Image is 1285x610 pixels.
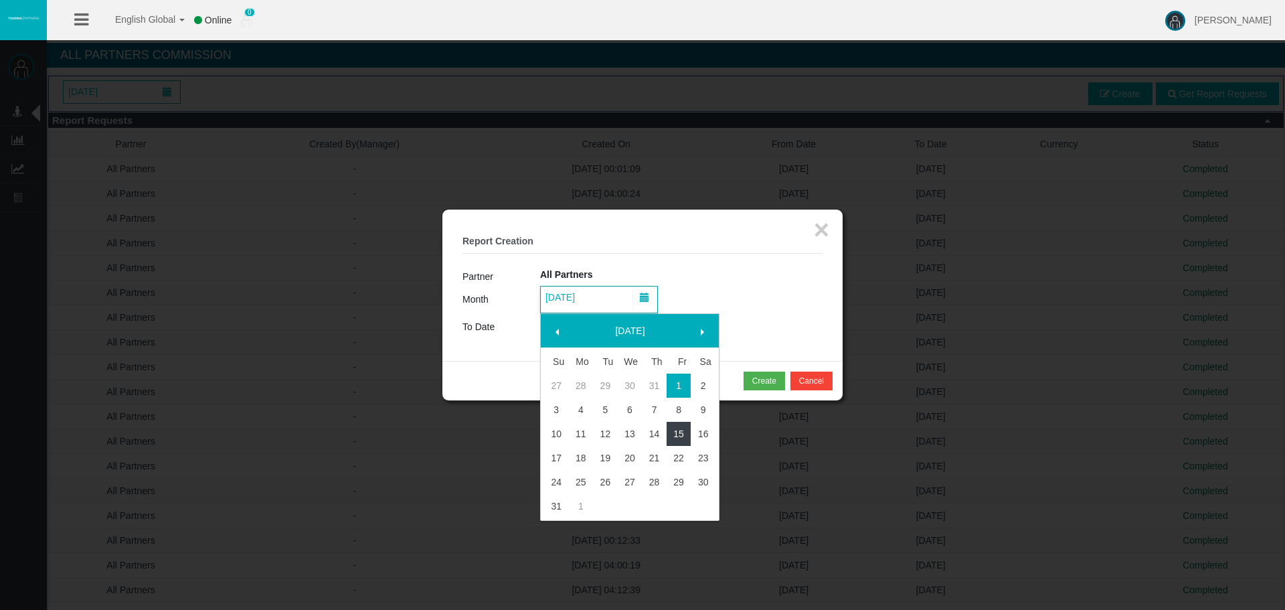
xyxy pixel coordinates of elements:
a: 18 [569,446,594,470]
a: 1 [569,494,594,518]
th: Thursday [642,350,667,374]
a: 1 [667,374,691,398]
a: 31 [544,494,569,518]
th: Saturday [691,350,715,374]
td: Month [462,286,540,313]
a: 22 [667,446,691,470]
button: × [814,216,829,243]
img: user_small.png [241,14,252,27]
th: Tuesday [593,350,618,374]
a: 10 [544,422,569,446]
a: 29 [667,470,691,494]
a: 8 [667,398,691,422]
td: Current focused date is Friday, August 01, 2025 [667,374,691,398]
a: [DATE] [573,319,688,343]
span: Online [205,15,232,25]
a: 28 [569,374,594,398]
a: 26 [593,470,618,494]
th: Friday [667,350,691,374]
a: 12 [593,422,618,446]
span: [PERSON_NAME] [1195,15,1272,25]
span: [DATE] [541,288,579,307]
th: Wednesday [618,350,642,374]
label: All Partners [540,267,593,283]
b: Report Creation [462,236,533,246]
span: English Global [98,14,175,25]
a: 29 [593,374,618,398]
a: 19 [593,446,618,470]
a: 30 [691,470,715,494]
a: 14 [642,422,667,446]
button: Cancel [790,372,833,390]
th: Monday [569,350,594,374]
div: Create [752,375,776,387]
a: 27 [618,470,642,494]
a: 21 [642,446,667,470]
td: Partner [462,267,540,286]
a: 27 [544,374,569,398]
a: 16 [691,422,715,446]
a: 31 [642,374,667,398]
a: 23 [691,446,715,470]
a: 15 [667,422,691,446]
a: 30 [618,374,642,398]
a: 28 [642,470,667,494]
a: 2 [691,374,715,398]
img: user-image [1165,11,1185,31]
img: logo.svg [7,15,40,21]
a: 3 [544,398,569,422]
button: Create [744,372,785,390]
td: To Date [462,313,540,341]
a: 4 [569,398,594,422]
a: 20 [618,446,642,470]
th: Sunday [544,350,569,374]
a: 24 [544,470,569,494]
a: 7 [642,398,667,422]
a: 11 [569,422,594,446]
a: 13 [618,422,642,446]
span: 0 [244,8,255,17]
a: 9 [691,398,715,422]
a: 6 [618,398,642,422]
a: 5 [593,398,618,422]
a: 17 [544,446,569,470]
a: 25 [569,470,594,494]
